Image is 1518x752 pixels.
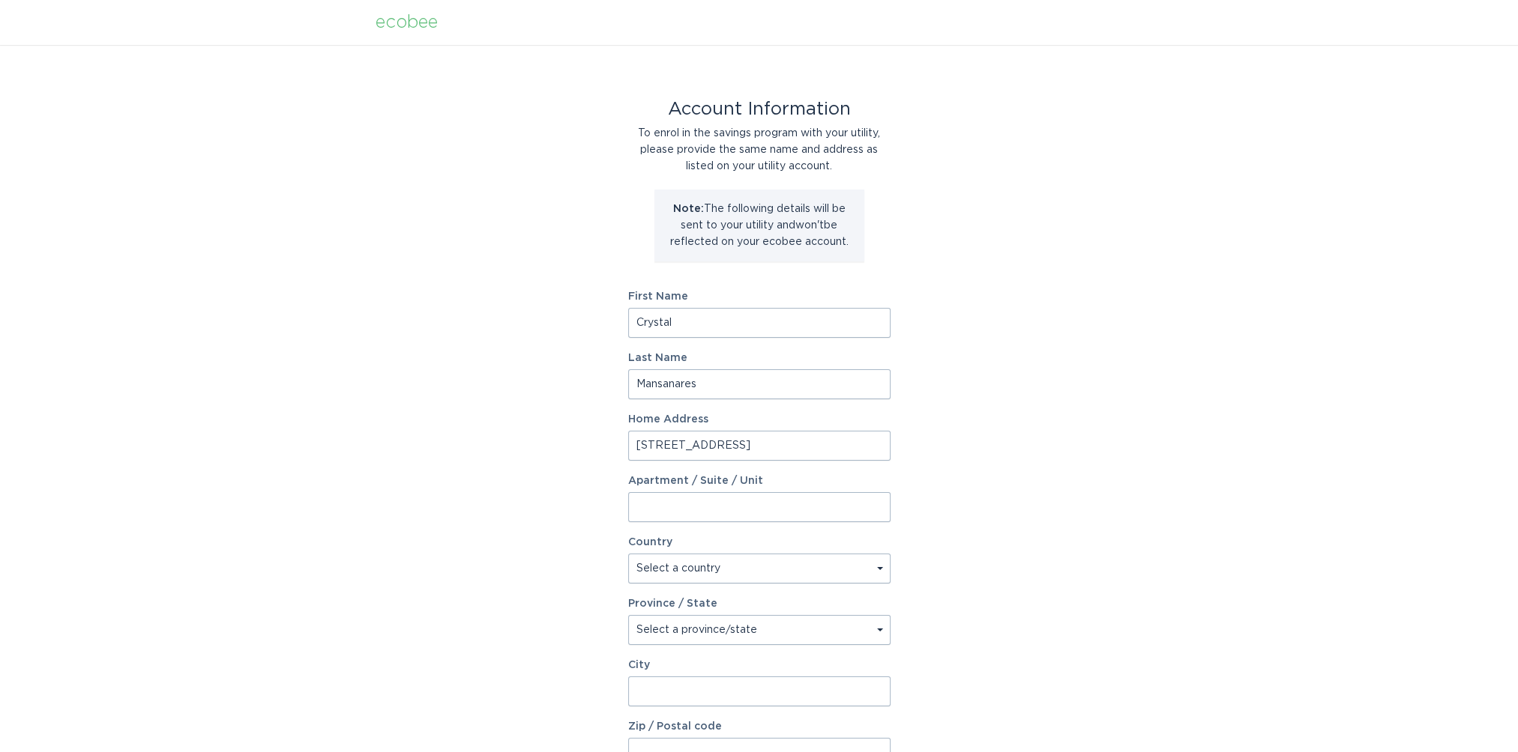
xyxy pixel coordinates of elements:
label: Apartment / Suite / Unit [628,476,891,486]
label: Province / State [628,598,717,609]
label: First Name [628,291,891,302]
label: Country [628,537,672,548]
label: Last Name [628,353,891,363]
div: Account Information [628,101,891,118]
label: Home Address [628,414,891,425]
label: Zip / Postal code [628,721,891,732]
div: ecobee [376,14,438,31]
strong: Note: [673,204,704,214]
p: The following details will be sent to your utility and won't be reflected on your ecobee account. [666,201,853,250]
div: To enrol in the savings program with your utility, please provide the same name and address as li... [628,125,891,175]
label: City [628,660,891,670]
